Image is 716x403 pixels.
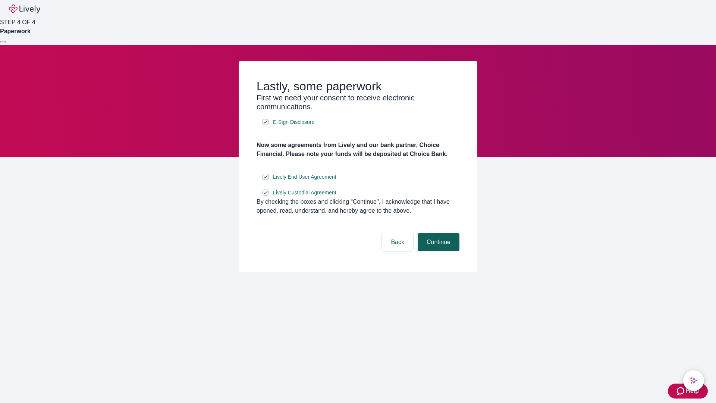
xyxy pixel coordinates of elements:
[257,93,459,111] h3: First we need your consent to receive electronic communications.
[271,172,338,182] a: e-sign disclosure document
[382,233,413,251] button: Back
[273,118,314,126] span: E-Sign Disclosure
[257,79,459,93] h2: Lastly, some paperwork
[677,387,686,396] svg: Zendesk support icon
[273,173,336,181] span: Lively End User Agreement
[690,377,697,384] svg: Lively AI Assistant
[257,197,459,215] div: By checking the boxes and clicking “Continue", I acknowledge that I have opened, read, understand...
[668,384,708,399] button: Zendesk support iconHelp
[686,387,699,396] span: Help
[257,141,459,159] h4: Now some agreements from Lively and our bank partner, Choice Financial. Please note your funds wi...
[418,233,459,251] button: Continue
[271,188,338,197] a: e-sign disclosure document
[683,370,704,391] button: chat
[9,4,40,13] img: Lively
[271,118,316,127] a: e-sign disclosure document
[273,189,336,197] span: Lively Custodial Agreement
